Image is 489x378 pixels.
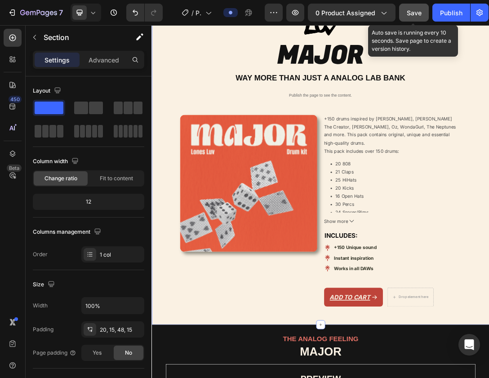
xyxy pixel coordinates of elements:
[44,32,117,43] p: Section
[33,302,48,310] div: Width
[33,85,63,97] div: Layout
[4,4,67,22] button: 7
[44,174,77,182] span: Change ratio
[100,251,142,259] div: 1 col
[191,8,194,18] span: /
[290,348,361,364] div: Rich Text Editor. Editing area: main
[308,4,396,22] button: 0 product assigned
[126,4,163,22] div: Undo/Redo
[432,4,470,22] button: Publish
[316,8,375,18] span: 0 product assigned
[33,349,76,357] div: Page padding
[407,9,422,17] span: Save
[33,226,103,238] div: Columns management
[276,307,314,320] span: Show more
[196,8,202,18] span: Product Page - [DATE] 17:23:16
[9,96,22,103] div: 450
[440,8,462,18] div: Publish
[125,349,132,357] span: No
[82,298,144,314] input: Auto
[89,55,119,65] p: Advanced
[93,349,102,357] span: Yes
[100,326,142,334] div: 20, 15, 48, 15
[276,145,486,193] p: +150 drums inspired by [PERSON_NAME], [PERSON_NAME] The Creator, [PERSON_NAME], Oz, WondaGurl, Th...
[44,55,70,65] p: Settings
[33,325,53,334] div: Padding
[100,174,133,182] span: Fit to content
[291,351,360,360] strong: +150 Unique sound
[33,156,80,168] div: Column width
[399,4,429,22] button: Save
[276,197,396,206] p: This pack includes over 150 drums:
[187,108,353,117] p: Publish the page to see the content.
[276,330,329,342] strong: INCLUDES:
[35,196,142,208] div: 12
[291,368,355,377] strong: Instant inspiration
[33,250,48,258] div: Order
[458,334,480,356] div: Open Intercom Messenger
[151,25,489,378] iframe: Design area
[7,165,22,172] div: Beta
[33,279,57,291] div: Size
[59,7,63,18] p: 7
